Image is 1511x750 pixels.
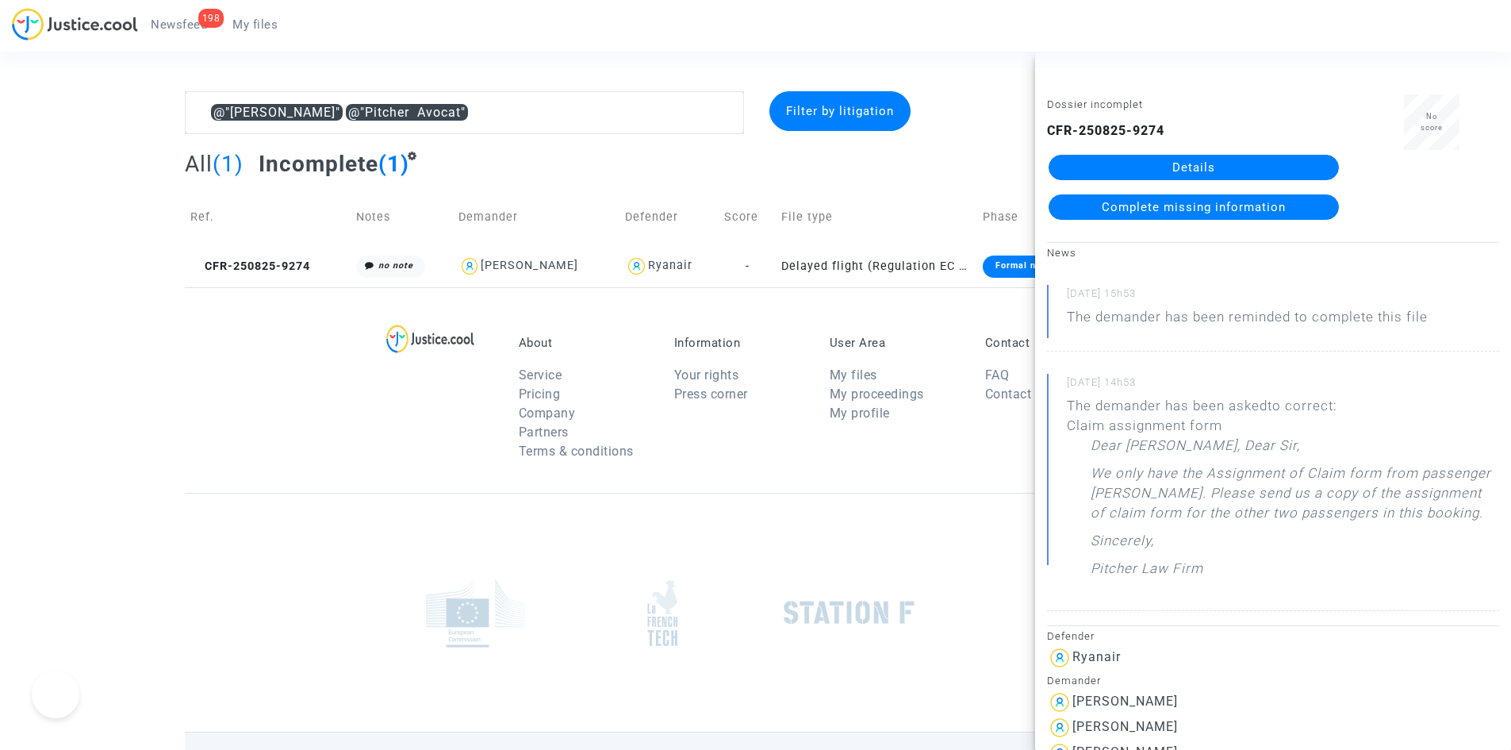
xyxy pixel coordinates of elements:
[830,406,890,421] a: My profile
[830,336,961,350] p: User Area
[1091,436,1300,463] p: Dear [PERSON_NAME], Dear Sir,
[674,367,739,383] a: Your rights
[1047,630,1095,642] small: Defender
[719,189,776,245] td: Score
[458,255,481,278] img: icon-user.svg
[625,255,648,278] img: icon-user.svg
[351,189,453,245] td: Notes
[378,260,413,271] i: no note
[151,17,207,32] span: Newsfeed
[32,671,79,718] iframe: Help Scout Beacon - Open
[519,406,576,421] a: Company
[190,260,310,273] span: CFR-250825-9274
[1067,375,1499,396] small: [DATE] 14h53
[674,387,748,402] a: Press corner
[481,259,578,272] div: [PERSON_NAME]
[198,9,224,28] div: 198
[220,13,290,37] a: My files
[1047,645,1072,671] img: icon-user.svg
[185,151,213,177] span: All
[232,17,278,32] span: My files
[619,189,719,245] td: Defender
[830,367,877,383] a: My files
[519,444,634,459] a: Terms & conditions
[647,579,677,647] img: french_tech.png
[519,425,569,440] a: Partners
[519,367,562,383] a: Service
[519,336,650,350] p: About
[453,189,619,245] td: Demander
[830,387,924,402] a: My proceedings
[1072,649,1121,664] div: Ryanair
[1091,531,1154,559] p: Sincerely,
[12,8,138,40] img: jc-logo.svg
[674,336,806,350] p: Information
[1047,675,1101,687] small: Demander
[985,336,1117,350] p: Contact
[776,189,977,245] td: File type
[1267,398,1337,413] span: to correct:
[786,104,894,118] span: Filter by litigation
[386,325,474,353] img: logo-lg.svg
[776,245,977,287] td: Delayed flight (Regulation EC 261/2004)
[784,601,915,625] img: stationf.png
[138,13,220,37] a: 198Newsfeed
[977,189,1106,245] td: Phase
[1047,98,1143,110] small: Dossier incomplet
[1102,200,1286,214] span: Complete missing information
[519,387,561,402] a: Pricing
[1047,247,1076,259] small: News
[648,259,692,272] div: Ryanair
[985,387,1032,402] a: Contact
[1047,690,1072,715] img: icon-user.svg
[378,151,409,177] span: (1)
[1049,155,1339,180] a: Details
[1091,559,1203,587] p: Pitcher Law Firm
[426,579,525,648] img: europe_commision.png
[1047,123,1164,138] b: CFR-250825-9274
[1072,719,1178,734] div: [PERSON_NAME]
[1067,396,1499,587] div: The demander has been asked
[983,256,1072,278] div: Formal notice
[1421,112,1443,132] span: No score
[1067,307,1428,335] p: The demander has been reminded to complete this file
[213,151,244,177] span: (1)
[985,367,1010,383] a: FAQ
[259,151,378,177] span: Incomplete
[1067,287,1499,307] small: [DATE] 15h53
[1067,416,1499,436] li: Claim assignment form
[1072,694,1178,709] div: [PERSON_NAME]
[185,189,351,245] td: Ref.
[1091,463,1499,531] p: We only have the Assignment of Claim form from passenger [PERSON_NAME]. Please send us a copy of ...
[746,260,750,273] span: -
[1047,715,1072,740] img: icon-user.svg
